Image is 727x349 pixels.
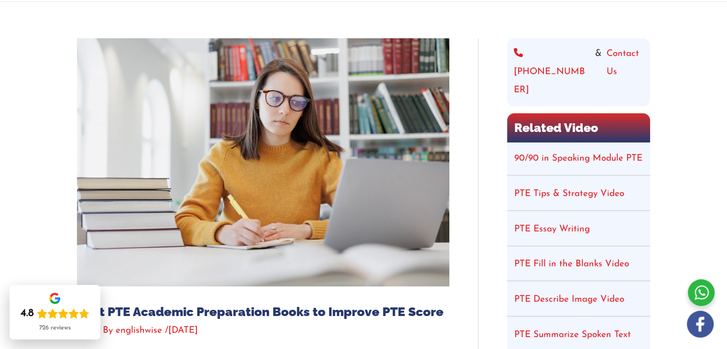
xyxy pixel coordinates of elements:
[514,330,631,339] a: PTE Summarize Spoken Text
[21,307,89,320] div: Rating: 4.8 out of 5
[607,45,643,99] a: Contact Us
[77,305,449,319] h1: Best PTE Academic Preparation Books to Improve PTE Score
[514,45,643,99] div: &
[514,260,629,269] a: PTE Fill in the Blanks Video
[21,307,34,320] div: 4.8
[39,324,71,332] div: 726 reviews
[514,45,590,99] a: [PHONE_NUMBER]
[514,154,642,163] a: 90/90 in Speaking Module PTE
[116,326,162,335] span: englishwise
[514,225,590,234] a: PTE Essay Writing
[116,326,165,335] a: englishwise
[687,311,714,338] img: white-facebook.png
[168,326,198,335] span: [DATE]
[514,295,624,304] a: PTE Describe Image Video
[507,113,650,142] h2: Related Video
[514,189,624,198] a: PTE Tips & Strategy Video
[77,324,449,338] div: / / By /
